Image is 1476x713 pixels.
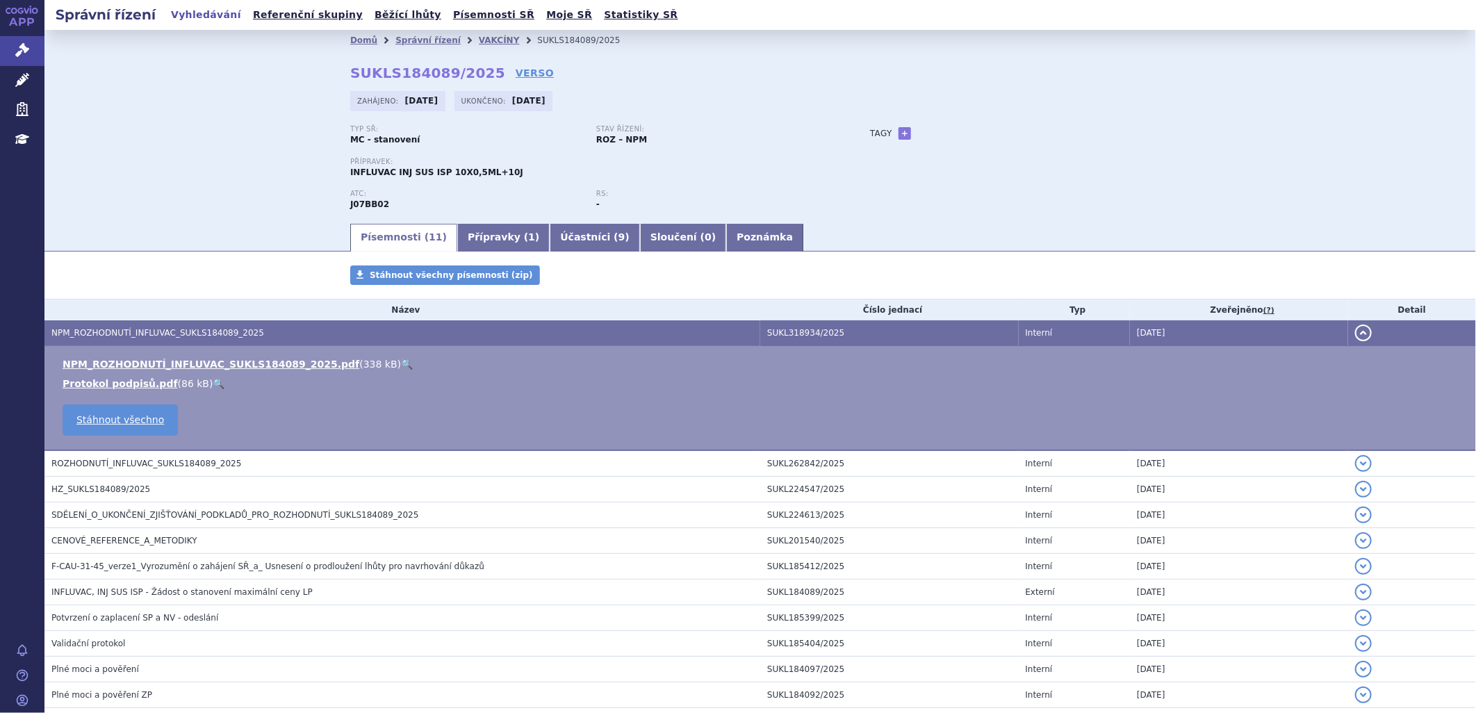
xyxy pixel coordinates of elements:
td: [DATE] [1130,320,1348,346]
button: detail [1355,635,1372,652]
a: Sloučení (0) [640,224,726,252]
td: [DATE] [1130,657,1348,682]
a: Vyhledávání [167,6,245,24]
th: Detail [1348,300,1476,320]
a: Domů [350,35,377,45]
button: detail [1355,481,1372,498]
span: Zahájeno: [357,95,401,106]
td: SUKL318934/2025 [760,320,1019,346]
td: [DATE] [1130,554,1348,580]
th: Název [44,300,760,320]
button: detail [1355,558,1372,575]
td: SUKL184092/2025 [760,682,1019,708]
a: Protokol podpisů.pdf [63,378,178,389]
a: Přípravky (1) [457,224,550,252]
strong: SUKLS184089/2025 [350,65,505,81]
li: SUKLS184089/2025 [538,30,639,51]
span: 1 [528,231,535,243]
h3: Tagy [870,125,892,142]
a: NPM_ROZHODNUTÍ_INFLUVAC_SUKLS184089_2025.pdf [63,359,359,370]
td: SUKL185399/2025 [760,605,1019,631]
button: detail [1355,661,1372,678]
span: INFLUVAC INJ SUS ISP 10X0,5ML+10J [350,167,523,177]
button: detail [1355,507,1372,523]
button: detail [1355,532,1372,549]
a: Písemnosti (11) [350,224,457,252]
span: Interní [1026,328,1053,338]
td: [DATE] [1130,631,1348,657]
strong: [DATE] [405,96,438,106]
span: F-CAU-31-45_verze1_Vyrozumění o zahájení SŘ_a_ Usnesení o prodloužení lhůty pro navrhování důkazů [51,562,484,571]
td: SUKL185412/2025 [760,554,1019,580]
td: [DATE] [1130,502,1348,528]
span: Interní [1026,459,1053,468]
span: Externí [1026,587,1055,597]
span: Interní [1026,613,1053,623]
a: 🔍 [401,359,413,370]
td: [DATE] [1130,605,1348,631]
span: Ukončeno: [461,95,509,106]
span: 11 [429,231,442,243]
span: Plné moci a pověření [51,664,139,674]
strong: - [596,199,600,209]
button: detail [1355,687,1372,703]
strong: MC - stanovení [350,135,420,145]
span: Interní [1026,536,1053,546]
p: Stav řízení: [596,125,828,133]
a: Statistiky SŘ [600,6,682,24]
h2: Správní řízení [44,5,167,24]
p: Typ SŘ: [350,125,582,133]
span: Potvrzení o zaplacení SP a NV - odeslání [51,613,218,623]
span: 86 kB [181,378,209,389]
span: INFLUVAC, INJ SUS ISP - Žádost o stanovení maximální ceny LP [51,587,313,597]
span: Interní [1026,690,1053,700]
p: RS: [596,190,828,198]
a: Moje SŘ [542,6,596,24]
td: SUKL185404/2025 [760,631,1019,657]
strong: CHŘIPKA, INAKTIVOVANÁ VAKCÍNA, ŠTĚPENÝ VIRUS NEBO POVRCHOVÝ ANTIGEN [350,199,389,209]
a: 🔍 [213,378,224,389]
strong: ROZ – NPM [596,135,647,145]
p: ATC: [350,190,582,198]
a: Poznámka [726,224,803,252]
span: SDĚLENÍ_O_UKONČENÍ_ZJIŠŤOVÁNÍ_PODKLADŮ_PRO_ROZHODNUTÍ_SUKLS184089_2025 [51,510,418,520]
button: detail [1355,609,1372,626]
th: Zveřejněno [1130,300,1348,320]
td: SUKL262842/2025 [760,450,1019,477]
th: Číslo jednací [760,300,1019,320]
p: Přípravek: [350,158,842,166]
span: Interní [1026,664,1053,674]
a: Běžící lhůty [370,6,445,24]
a: Stáhnout všechno [63,404,178,436]
span: 9 [618,231,625,243]
li: ( ) [63,377,1462,391]
abbr: (?) [1263,306,1274,315]
a: Účastníci (9) [550,224,639,252]
td: [DATE] [1130,450,1348,477]
td: SUKL224613/2025 [760,502,1019,528]
span: Plné moci a pověření ZP [51,690,152,700]
span: HZ_SUKLS184089/2025 [51,484,150,494]
a: Stáhnout všechny písemnosti (zip) [350,265,540,285]
li: ( ) [63,357,1462,371]
td: [DATE] [1130,528,1348,554]
span: 0 [705,231,712,243]
span: Interní [1026,639,1053,648]
span: Stáhnout všechny písemnosti (zip) [370,270,533,280]
a: + [899,127,911,140]
button: detail [1355,584,1372,600]
td: SUKL224547/2025 [760,477,1019,502]
span: NPM_ROZHODNUTÍ_INFLUVAC_SUKLS184089_2025 [51,328,264,338]
a: VAKCÍNY [479,35,520,45]
td: SUKL201540/2025 [760,528,1019,554]
a: Referenční skupiny [249,6,367,24]
span: Interní [1026,510,1053,520]
span: Interní [1026,562,1053,571]
button: detail [1355,455,1372,472]
span: 338 kB [363,359,397,370]
span: Interní [1026,484,1053,494]
th: Typ [1019,300,1131,320]
span: ROZHODNUTÍ_INFLUVAC_SUKLS184089_2025 [51,459,241,468]
td: SUKL184097/2025 [760,657,1019,682]
strong: [DATE] [512,96,546,106]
